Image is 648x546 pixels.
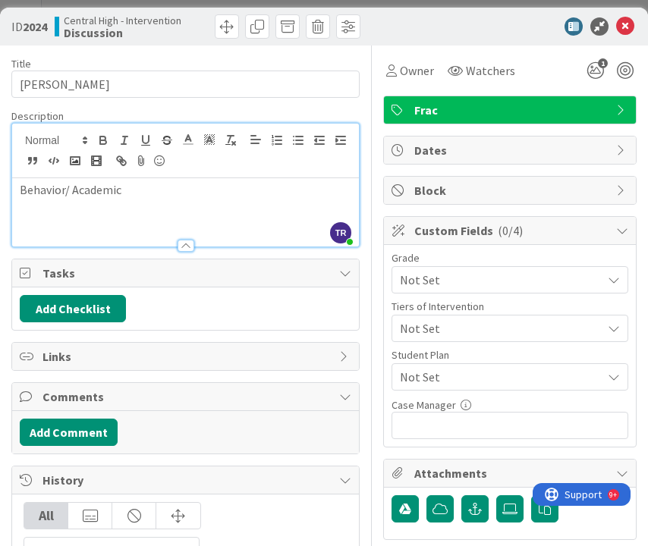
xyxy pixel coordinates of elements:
[392,253,628,263] div: Grade
[64,14,181,27] span: Central High - Intervention
[414,181,609,199] span: Block
[11,57,31,71] label: Title
[400,368,602,386] span: Not Set
[598,58,608,68] span: 1
[64,27,181,39] b: Discussion
[11,17,47,36] span: ID
[392,301,628,312] div: Tiers of Intervention
[20,295,126,322] button: Add Checklist
[42,347,332,366] span: Links
[392,398,456,412] label: Case Manager
[24,503,68,529] div: All
[498,223,523,238] span: ( 0/4 )
[400,318,594,339] span: Not Set
[42,388,332,406] span: Comments
[466,61,515,80] span: Watchers
[23,19,47,34] b: 2024
[32,2,69,20] span: Support
[414,221,609,240] span: Custom Fields
[330,222,351,243] span: TR
[11,71,360,98] input: type card name here...
[400,61,434,80] span: Owner
[414,141,609,159] span: Dates
[414,464,609,482] span: Attachments
[20,419,118,446] button: Add Comment
[414,101,609,119] span: Frac
[20,181,351,199] p: Behavior/ Academic
[77,6,84,18] div: 9+
[42,264,332,282] span: Tasks
[400,269,594,290] span: Not Set
[392,350,628,360] div: Student Plan
[11,109,64,123] span: Description
[42,471,332,489] span: History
